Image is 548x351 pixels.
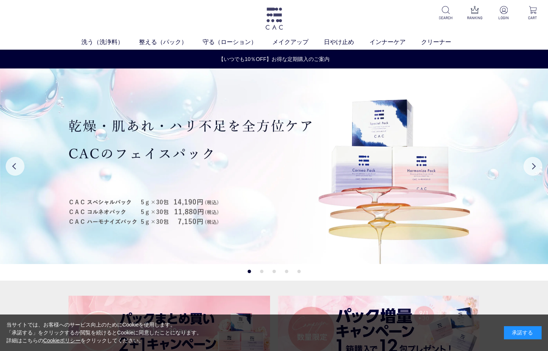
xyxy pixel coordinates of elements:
[285,270,288,273] button: 4 of 5
[524,6,542,21] a: CART
[260,270,263,273] button: 2 of 5
[272,37,324,47] a: メイクアップ
[247,270,251,273] button: 1 of 5
[0,55,548,63] a: 【いつでも10％OFF】お得な定期購入のご案内
[6,321,202,345] div: 当サイトでは、お客様へのサービス向上のためにCookieを使用します。 「承諾する」をクリックするか閲覧を続けるとCookieに同意したことになります。 詳細はこちらの をクリックしてください。
[272,270,276,273] button: 3 of 5
[495,15,513,21] p: LOGIN
[81,37,139,47] a: 洗う（洗浄料）
[437,15,455,21] p: SEARCH
[264,8,284,30] img: logo
[203,37,272,47] a: 守る（ローション）
[495,6,513,21] a: LOGIN
[369,37,421,47] a: インナーケア
[437,6,455,21] a: SEARCH
[466,15,484,21] p: RANKING
[504,326,542,339] div: 承諾する
[139,37,203,47] a: 整える（パック）
[43,337,81,343] a: Cookieポリシー
[466,6,484,21] a: RANKING
[421,37,467,47] a: クリーナー
[324,37,369,47] a: 日やけ止め
[297,270,301,273] button: 5 of 5
[524,157,542,176] button: Next
[6,157,24,176] button: Previous
[524,15,542,21] p: CART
